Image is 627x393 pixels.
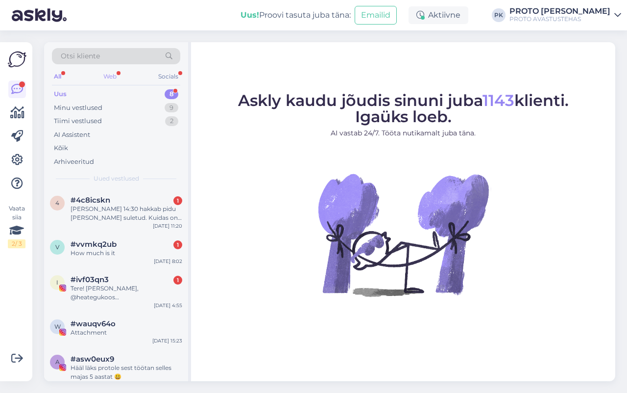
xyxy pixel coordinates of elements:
span: #wauqv64o [71,319,116,328]
div: Vaata siia [8,204,25,248]
b: Uus! [241,10,259,20]
div: 2 [165,116,178,126]
span: v [55,243,59,251]
button: Emailid [355,6,397,25]
div: 9 [165,103,178,113]
div: PROTO AVASTUSTEHAS [509,15,610,23]
span: 1143 [482,91,514,110]
div: 1 [173,276,182,285]
div: Uus [54,89,67,99]
div: All [52,70,63,83]
div: Arhiveeritud [54,157,94,167]
span: #4c8icskn [71,196,110,205]
div: [DATE] 8:02 [154,258,182,265]
span: #asw0eux9 [71,355,114,364]
div: Socials [156,70,180,83]
div: AI Assistent [54,130,90,140]
div: How much is it [71,249,182,258]
span: 4 [55,199,59,207]
span: Askly kaudu jõudis sinuni juba klienti. Igaüks loeb. [238,91,569,126]
a: PROTO [PERSON_NAME]PROTO AVASTUSTEHAS [509,7,621,23]
div: 2 / 3 [8,239,25,248]
span: Otsi kliente [61,51,100,61]
div: Hääl läks protole sest töötan selles majas 5 aastat 😃 [71,364,182,381]
div: PROTO [PERSON_NAME] [509,7,610,15]
span: a [55,358,60,366]
div: Proovi tasuta juba täna: [241,9,351,21]
div: Minu vestlused [54,103,102,113]
div: PK [492,8,506,22]
div: Tere! [PERSON_NAME], @heategukoos kommunikatsioonijuht. Meie algatus on loodud @efinancest poolt,... [71,284,182,302]
span: #vvmkq2ub [71,240,117,249]
span: i [56,279,58,286]
img: No Chat active [315,146,491,323]
div: 1 [173,196,182,205]
div: [PERSON_NAME] 14:30 hakkab pidu [PERSON_NAME] suletud. Kuidas on ligipääs tagatud nii [PERSON_NAM... [71,205,182,222]
span: Uued vestlused [94,174,139,183]
div: Attachment [71,328,182,337]
img: Askly Logo [8,50,26,69]
p: AI vastab 24/7. Tööta nutikamalt juba täna. [238,128,569,138]
div: [DATE] 11:20 [153,222,182,230]
span: w [54,323,61,330]
div: [DATE] 4:55 [154,302,182,309]
div: Aktiivne [409,6,468,24]
span: #ivf03qn3 [71,275,109,284]
div: 1 [173,240,182,249]
div: Tiimi vestlused [54,116,102,126]
div: [DATE] 15:23 [152,337,182,344]
div: Web [101,70,119,83]
div: 8 [165,89,178,99]
div: Kõik [54,143,68,153]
